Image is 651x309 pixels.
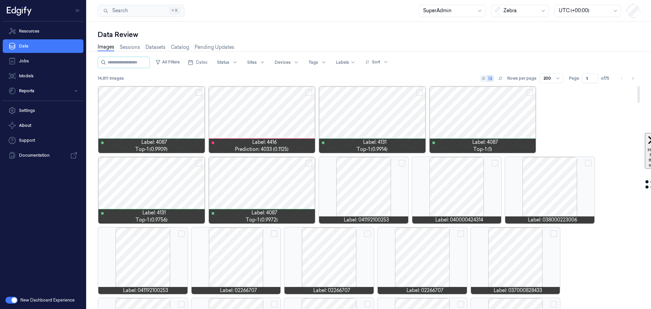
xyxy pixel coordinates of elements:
span: Label: 4087 [472,139,498,146]
span: 14,811 Images [98,75,124,81]
button: Select row [305,160,312,167]
a: Settings [3,104,83,117]
a: Pending Updates [195,44,234,51]
a: Documentation [3,149,83,162]
a: Sessions [120,44,140,51]
button: Select row [364,301,371,308]
a: Images [98,43,114,51]
a: Jobs [3,54,83,68]
div: Data Review [98,30,640,39]
span: top-1 (0.9914) [357,146,388,153]
span: Prediction: 4033 (0.1125) [235,146,289,153]
button: Select row [195,89,202,96]
button: Select row [271,230,278,237]
button: Select row [305,89,312,96]
a: Datasets [145,44,165,51]
button: Select row [492,160,498,167]
a: Support [3,134,83,147]
button: Select row [195,160,202,167]
span: Label: 4416 [252,139,277,146]
span: top-1 (0.9972) [246,216,278,224]
nav: pagination [617,74,637,83]
span: Label: 040000424314 [435,216,483,224]
span: Label: 02266707 [313,287,350,294]
a: Resources [3,24,83,38]
span: top-1 (1) [473,146,492,153]
a: Catalog [171,44,189,51]
span: Label: 4087 [252,209,277,216]
button: Select row [399,160,406,167]
button: Select row [526,89,533,96]
button: Select row [364,230,371,237]
a: Models [3,69,83,83]
span: Dates [196,59,208,65]
button: Select row [178,301,185,308]
button: Select row [585,160,592,167]
button: Dates [185,57,210,68]
span: Label: 041192100253 [344,216,389,224]
span: Label: 038000223006 [528,216,577,224]
span: top-1 (0.9756) [136,216,167,224]
span: Label: 02266707 [407,287,443,294]
button: Select row [550,301,557,308]
p: Rows per page [507,75,536,81]
span: Label: 4131 [363,139,387,146]
span: Page [569,75,579,81]
span: Label: 037000828433 [494,287,542,294]
button: Go to next page [628,74,637,83]
button: Select row [457,230,464,237]
a: Data [3,39,83,53]
span: top-1 (0.9909) [135,146,167,153]
button: Select row [416,89,423,96]
span: Label: 4087 [141,139,167,146]
span: of 75 [601,75,612,81]
button: Select row [178,230,185,237]
span: Label: 02266707 [220,287,257,294]
span: Label: 041192100253 [123,287,168,294]
button: About [3,119,83,132]
button: All Filters [153,57,182,67]
button: Toggle Navigation [73,5,83,16]
button: Select row [457,301,464,308]
button: Search⌘K [98,5,184,17]
button: Reports [3,84,83,98]
button: Select row [550,230,557,237]
button: Select row [271,301,278,308]
span: Label: 4131 [142,209,166,216]
span: Search [110,7,128,14]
